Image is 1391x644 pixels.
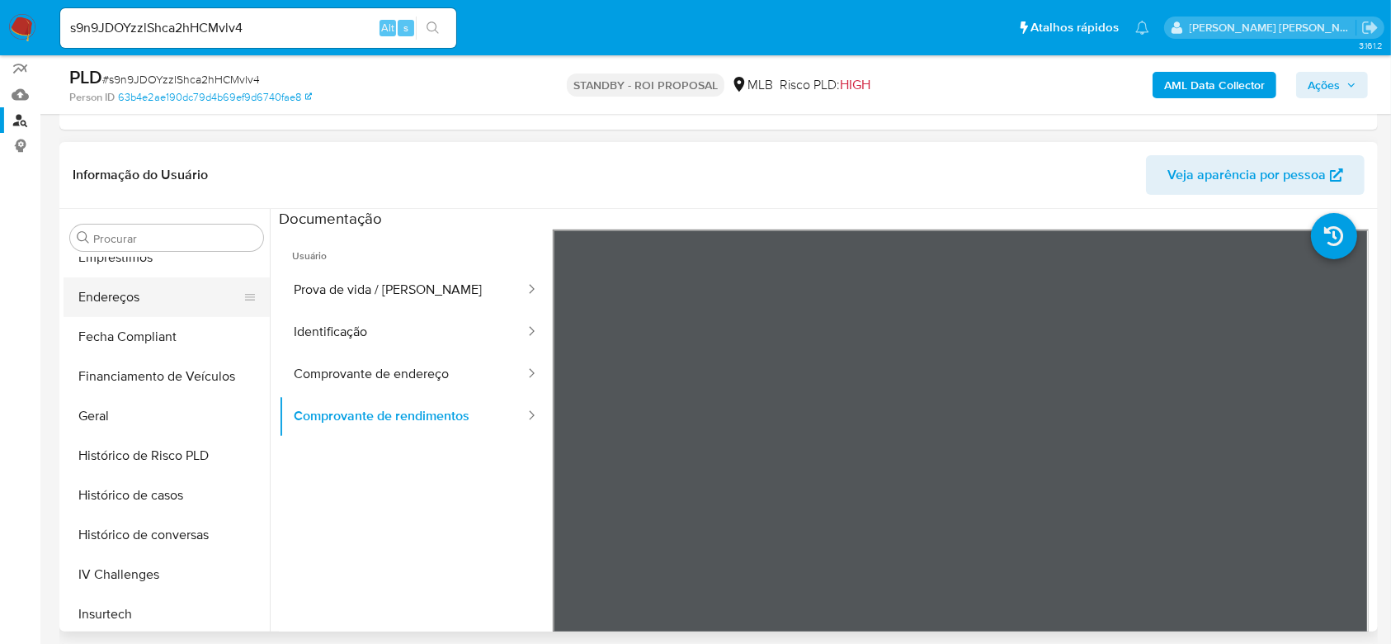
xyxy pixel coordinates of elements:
[93,231,257,246] input: Procurar
[1361,19,1379,36] a: Sair
[60,17,456,39] input: Pesquise usuários ou casos...
[1030,19,1119,36] span: Atalhos rápidos
[416,17,450,40] button: search-icon
[64,277,257,317] button: Endereços
[1190,20,1356,36] p: andrea.asantos@mercadopago.com.br
[381,20,394,36] span: Alt
[64,396,270,436] button: Geral
[1164,72,1265,98] b: AML Data Collector
[1308,72,1340,98] span: Ações
[69,64,102,90] b: PLD
[1359,39,1383,52] span: 3.161.2
[567,73,724,97] p: STANDBY - ROI PROPOSAL
[1146,155,1365,195] button: Veja aparência por pessoa
[102,71,260,88] span: # s9n9JDOYzzlShca2hHCMvlv4
[118,90,312,105] a: 63b4e2ae190dc79d4b69ef9d6740fae8
[64,436,270,476] button: Histórico de Risco PLD
[403,20,408,36] span: s
[64,594,270,634] button: Insurtech
[64,515,270,555] button: Histórico de conversas
[64,238,270,277] button: Empréstimos
[64,555,270,594] button: IV Challenges
[64,357,270,396] button: Financiamento de Veículos
[73,167,208,183] h1: Informação do Usuário
[780,76,870,94] span: Risco PLD:
[64,476,270,515] button: Histórico de casos
[1167,155,1326,195] span: Veja aparência por pessoa
[1296,72,1368,98] button: Ações
[1153,72,1276,98] button: AML Data Collector
[840,75,870,94] span: HIGH
[1135,21,1149,35] a: Notificações
[64,317,270,357] button: Fecha Compliant
[77,231,90,244] button: Procurar
[731,76,773,94] div: MLB
[69,90,115,105] b: Person ID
